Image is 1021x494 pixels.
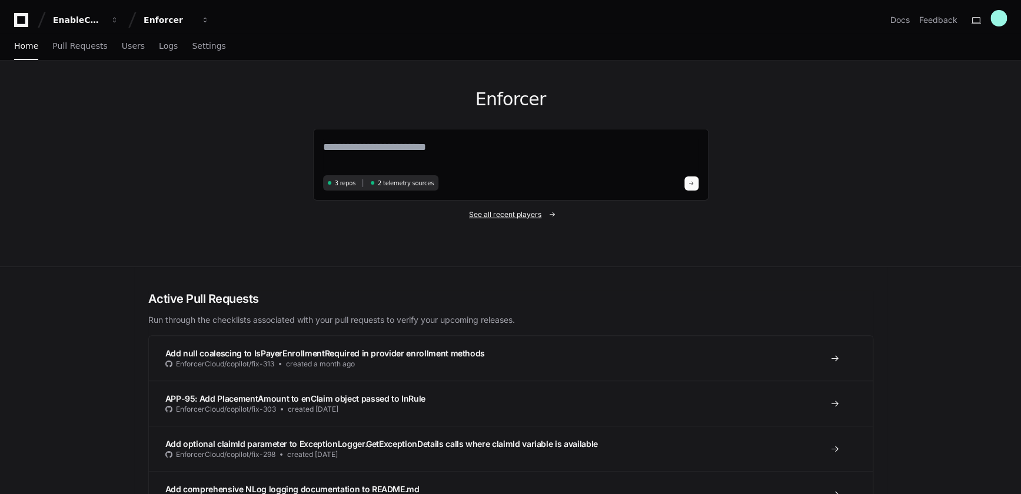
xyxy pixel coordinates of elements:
span: Settings [192,42,225,49]
button: Feedback [919,14,957,26]
span: Pull Requests [52,42,107,49]
a: Home [14,33,38,60]
button: Enforcer [139,9,214,31]
div: EnableComp [53,14,104,26]
a: Docs [890,14,910,26]
span: 2 telemetry sources [378,179,434,188]
a: APP-95: Add PlacementAmount to enClaim object passed to InRuleEnforcerCloud/copilot/fix-303create... [149,380,873,426]
span: 3 repos [335,179,356,188]
span: created [DATE] [288,405,338,414]
a: Add optional claimId parameter to ExceptionLogger.GetExceptionDetails calls where claimId variabl... [149,426,873,471]
p: Run through the checklists associated with your pull requests to verify your upcoming releases. [148,314,873,326]
a: Add null coalescing to IsPayerEnrollmentRequired in provider enrollment methodsEnforcerCloud/copi... [149,336,873,380]
span: APP-95: Add PlacementAmount to enClaim object passed to InRule [165,393,425,403]
span: Add comprehensive NLog logging documentation to README.md [165,484,420,494]
div: Enforcer [144,14,194,26]
span: EnforcerCloud/copilot/fix-298 [176,450,275,459]
a: Users [122,33,145,60]
h1: Enforcer [313,89,709,110]
a: Logs [159,33,178,60]
a: See all recent players [313,210,709,219]
h2: Active Pull Requests [148,291,873,307]
span: See all recent players [469,210,541,219]
button: EnableComp [48,9,124,31]
a: Settings [192,33,225,60]
span: Users [122,42,145,49]
span: created [DATE] [287,450,338,459]
span: created a month ago [286,359,355,369]
span: EnforcerCloud/copilot/fix-303 [176,405,276,414]
span: Logs [159,42,178,49]
span: EnforcerCloud/copilot/fix-313 [176,359,274,369]
span: Add null coalescing to IsPayerEnrollmentRequired in provider enrollment methods [165,348,485,358]
span: Add optional claimId parameter to ExceptionLogger.GetExceptionDetails calls where claimId variabl... [165,439,598,449]
a: Pull Requests [52,33,107,60]
span: Home [14,42,38,49]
